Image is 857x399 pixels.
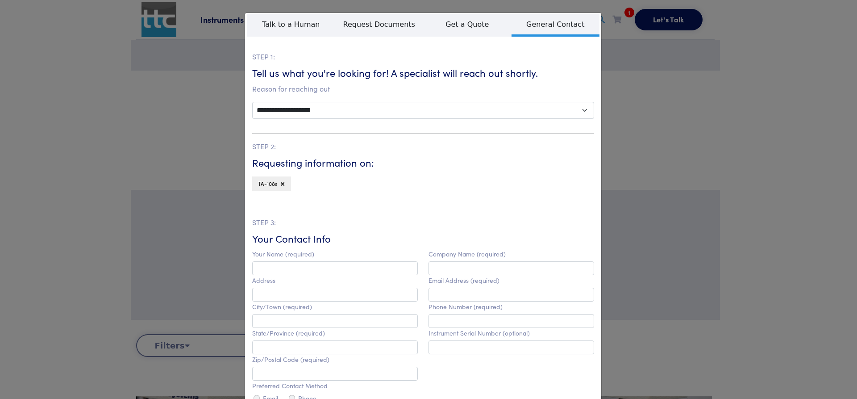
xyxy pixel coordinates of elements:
label: Instrument Serial Number (optional) [428,329,530,337]
label: Your Name (required) [252,250,314,258]
label: State/Province (required) [252,329,325,337]
span: General Contact [512,14,600,37]
span: Talk to a Human [247,14,335,34]
label: Company Name (required) [428,250,506,258]
label: Phone Number (required) [428,303,503,311]
label: Address [252,277,275,284]
label: Zip/Postal Code (required) [252,356,329,363]
span: TA-108s [258,180,277,187]
label: City/Town (required) [252,303,312,311]
p: STEP 1: [252,51,594,63]
p: STEP 3: [252,217,594,228]
h6: Tell us what you're looking for! A specialist will reach out shortly. [252,66,594,80]
h6: Your Contact Info [252,232,594,246]
label: Email Address (required) [428,277,499,284]
label: Preferred Contact Method [252,382,328,390]
p: Reason for reaching out [252,83,594,95]
span: Request Documents [335,14,424,34]
h6: Requesting information on: [252,156,594,170]
span: Get a Quote [423,14,512,34]
p: STEP 2: [252,141,594,152]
